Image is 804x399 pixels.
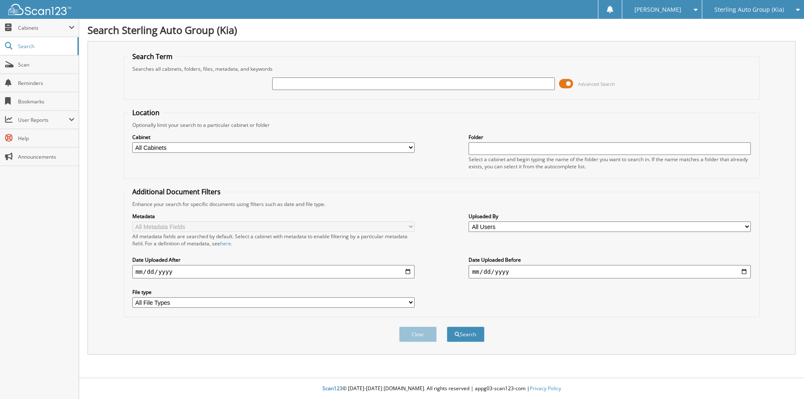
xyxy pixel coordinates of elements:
[132,134,415,141] label: Cabinet
[8,4,71,15] img: scan123-logo-white.svg
[79,378,804,399] div: © [DATE]-[DATE] [DOMAIN_NAME]. All rights reserved | appg03-scan123-com |
[128,52,177,61] legend: Search Term
[469,156,751,170] div: Select a cabinet and begin typing the name of the folder you want to search in. If the name match...
[18,98,75,105] span: Bookmarks
[18,116,69,124] span: User Reports
[714,7,784,12] span: Sterling Auto Group (Kia)
[128,201,755,208] div: Enhance your search for specific documents using filters such as date and file type.
[469,256,751,263] label: Date Uploaded Before
[469,265,751,278] input: end
[132,256,415,263] label: Date Uploaded After
[18,61,75,68] span: Scan
[132,288,415,296] label: File type
[399,327,437,342] button: Clear
[132,233,415,247] div: All metadata fields are searched by default. Select a cabinet with metadata to enable filtering b...
[128,187,225,196] legend: Additional Document Filters
[88,23,796,37] h1: Search Sterling Auto Group (Kia)
[634,7,681,12] span: [PERSON_NAME]
[18,153,75,160] span: Announcements
[132,265,415,278] input: start
[18,80,75,87] span: Reminders
[322,385,343,392] span: Scan123
[447,327,484,342] button: Search
[132,213,415,220] label: Metadata
[530,385,561,392] a: Privacy Policy
[220,240,231,247] a: here
[578,81,615,87] span: Advanced Search
[128,65,755,72] div: Searches all cabinets, folders, files, metadata, and keywords
[18,24,69,31] span: Cabinets
[18,135,75,142] span: Help
[128,121,755,129] div: Optionally limit your search to a particular cabinet or folder
[18,43,73,50] span: Search
[128,108,164,117] legend: Location
[469,213,751,220] label: Uploaded By
[469,134,751,141] label: Folder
